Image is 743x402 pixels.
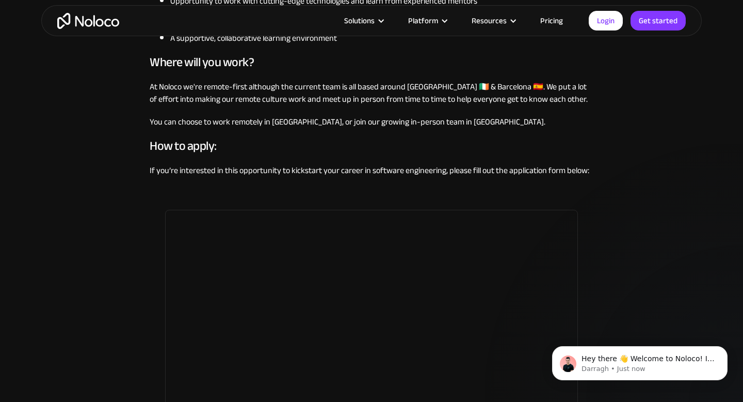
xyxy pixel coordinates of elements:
[57,13,119,29] a: home
[395,14,459,27] div: Platform
[331,14,395,27] div: Solutions
[472,14,507,27] div: Resources
[150,116,593,128] p: You can choose to work remotely in [GEOGRAPHIC_DATA], or join our growing in-person team in [GEOG...
[150,55,593,70] h3: Where will you work?
[344,14,375,27] div: Solutions
[150,187,593,199] p: ‍
[459,14,527,27] div: Resources
[150,164,593,177] p: If you’re interested in this opportunity to kickstart your career in software engineering, please...
[537,324,743,397] iframe: Intercom notifications message
[631,11,686,30] a: Get started
[527,14,576,27] a: Pricing
[150,138,593,154] h3: How to apply:
[150,81,593,105] p: At Noloco we're remote-first although the current team is all based around [GEOGRAPHIC_DATA] 🇮🇪 &...
[408,14,438,27] div: Platform
[589,11,623,30] a: Login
